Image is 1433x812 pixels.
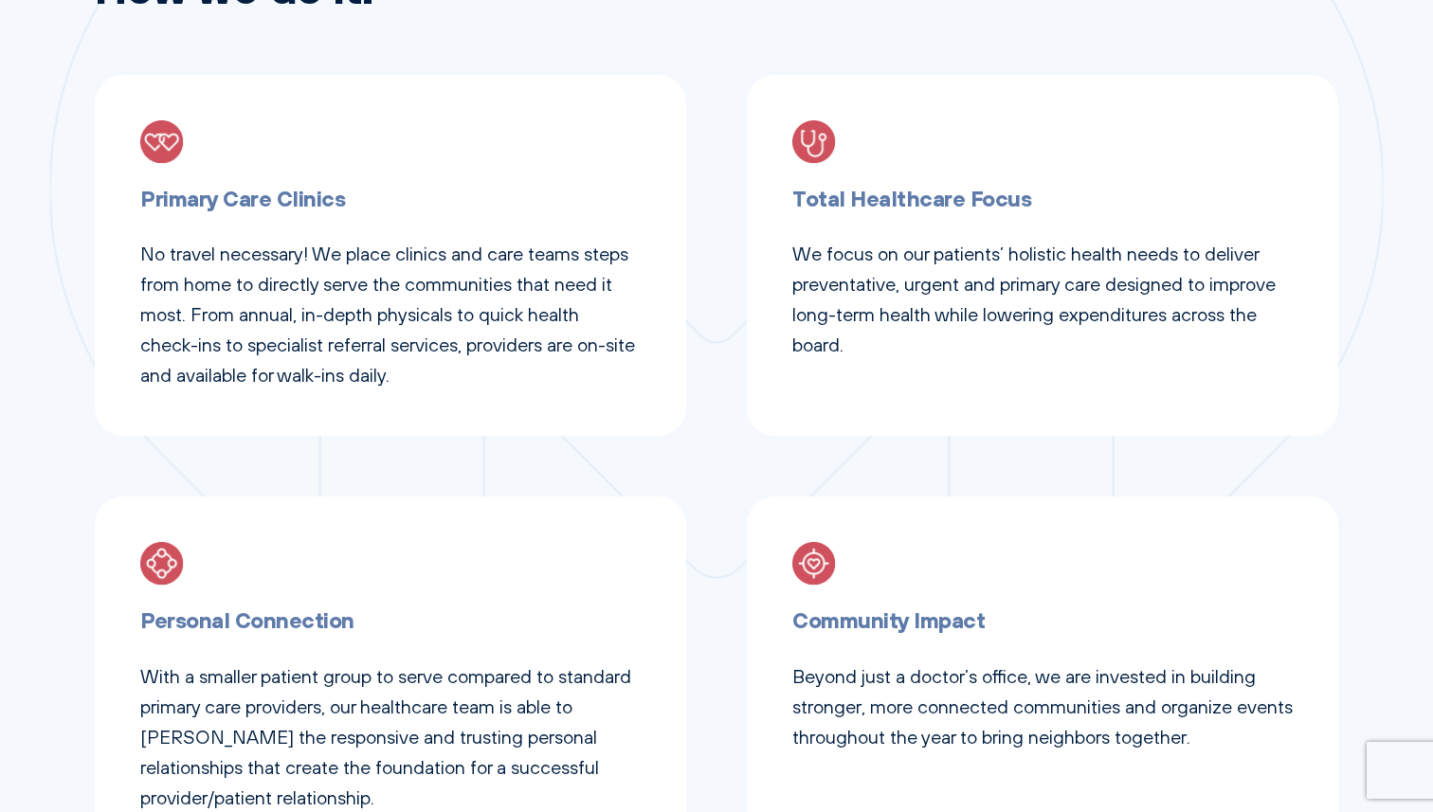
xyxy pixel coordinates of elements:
h3: Total Healthcare Focus [792,181,1293,216]
h3: Primary Care Clinics [140,181,641,216]
h3: Community Impact [792,603,1293,638]
p: No travel necessary! We place clinics and care teams steps from home to directly serve the commun... [140,239,641,390]
h3: Personal Connection [140,603,641,638]
p: Beyond just a doctor’s office, we are invested in building stronger, more connected communities a... [792,661,1293,752]
p: We focus on our patients’ holistic health needs to deliver preventative, urgent and primary care ... [792,239,1293,360]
